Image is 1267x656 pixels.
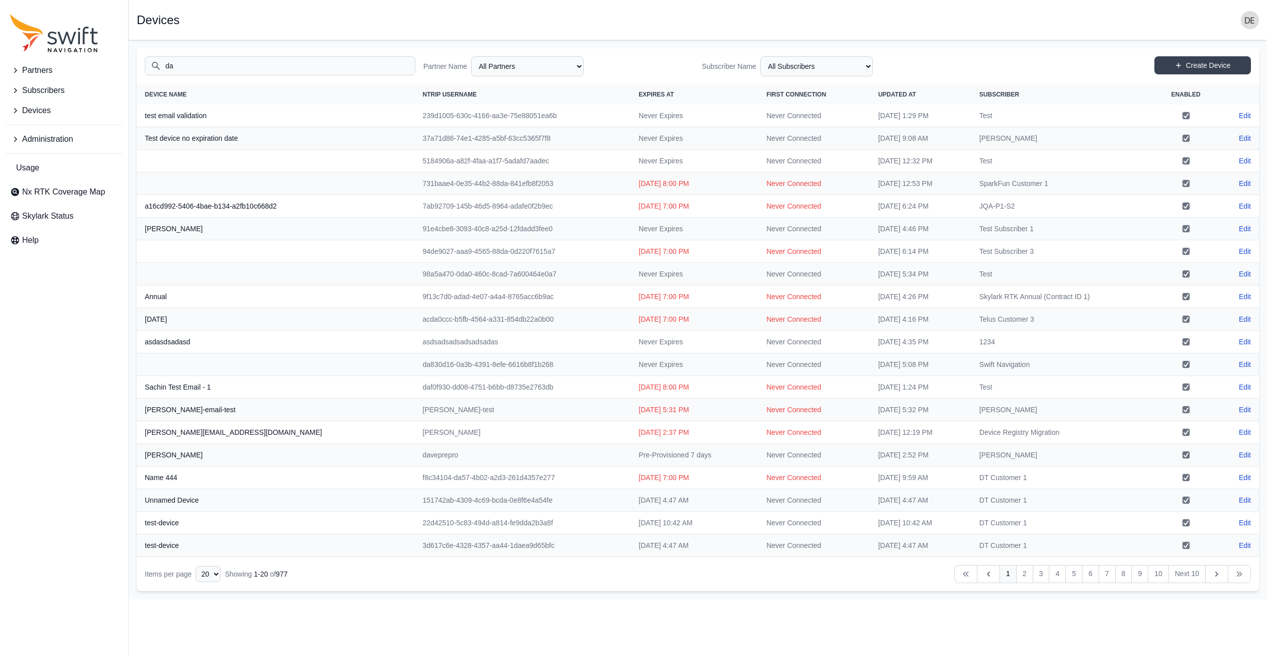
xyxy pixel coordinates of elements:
[137,127,415,150] th: Test device no expiration date
[137,466,415,489] th: Name 444
[6,182,122,202] a: Nx RTK Coverage Map
[971,534,1153,557] td: DT Customer 1
[971,150,1153,172] td: Test
[971,331,1153,353] td: 1234
[971,376,1153,399] td: Test
[145,56,415,75] input: Search
[870,466,971,489] td: [DATE] 9:59 AM
[415,421,631,444] td: [PERSON_NAME]
[1239,518,1251,528] a: Edit
[870,195,971,218] td: [DATE] 6:24 PM
[971,489,1153,512] td: DT Customer 1
[1239,133,1251,143] a: Edit
[1168,565,1206,583] a: Next 10
[758,127,870,150] td: Never Connected
[1099,565,1116,583] a: 7
[1239,473,1251,483] a: Edit
[758,218,870,240] td: Never Connected
[630,489,758,512] td: [DATE] 4:47 AM
[870,105,971,127] td: [DATE] 1:29 PM
[1239,405,1251,415] a: Edit
[415,84,631,105] th: NTRIP Username
[971,512,1153,534] td: DT Customer 1
[1000,565,1017,583] a: 1
[758,466,870,489] td: Never Connected
[971,240,1153,263] td: Test Subscriber 3
[1239,246,1251,256] a: Edit
[1239,201,1251,211] a: Edit
[758,286,870,308] td: Never Connected
[758,263,870,286] td: Never Connected
[137,489,415,512] th: Unnamed Device
[870,308,971,331] td: [DATE] 4:16 PM
[630,240,758,263] td: [DATE] 7:00 PM
[22,84,64,97] span: Subscribers
[630,286,758,308] td: [DATE] 7:00 PM
[758,331,870,353] td: Never Connected
[870,376,971,399] td: [DATE] 1:24 PM
[137,218,415,240] th: [PERSON_NAME]
[225,569,288,579] div: Showing of
[758,353,870,376] td: Never Connected
[1239,382,1251,392] a: Edit
[971,399,1153,421] td: [PERSON_NAME]
[137,444,415,466] th: [PERSON_NAME]
[415,466,631,489] td: f8c34104-da57-4b02-a2d3-261d4357e277
[870,353,971,376] td: [DATE] 5:08 PM
[22,210,73,222] span: Skylark Status
[630,399,758,421] td: [DATE] 5:31 PM
[1241,11,1259,29] img: user photo
[415,444,631,466] td: daveprepro
[415,172,631,195] td: 731baae4-0e35-44b2-88da-841efb8f2053
[870,263,971,286] td: [DATE] 5:34 PM
[971,421,1153,444] td: Device Registry Migration
[1239,224,1251,234] a: Edit
[6,129,122,149] button: Administration
[971,218,1153,240] td: Test Subscriber 1
[1239,111,1251,121] a: Edit
[971,172,1153,195] td: SparkFun Customer 1
[1033,565,1050,583] a: 3
[1239,450,1251,460] a: Edit
[870,399,971,421] td: [DATE] 5:32 PM
[1148,565,1169,583] a: 10
[870,150,971,172] td: [DATE] 12:32 PM
[6,206,122,226] a: Skylark Status
[758,444,870,466] td: Never Connected
[415,512,631,534] td: 22d42510-5c83-494d-a814-fe9dda2b3a8f
[630,218,758,240] td: Never Expires
[870,172,971,195] td: [DATE] 12:53 PM
[22,186,105,198] span: Nx RTK Coverage Map
[870,489,971,512] td: [DATE] 4:47 AM
[870,331,971,353] td: [DATE] 4:35 PM
[22,133,73,145] span: Administration
[971,127,1153,150] td: [PERSON_NAME]
[971,195,1153,218] td: JQA-P1-S2
[254,570,268,578] span: 1 - 20
[423,61,467,71] label: Partner Name
[758,150,870,172] td: Never Connected
[1049,565,1066,583] a: 4
[630,512,758,534] td: [DATE] 10:42 AM
[137,308,415,331] th: [DATE]
[870,421,971,444] td: [DATE] 12:19 PM
[415,399,631,421] td: [PERSON_NAME]-test
[1239,359,1251,369] a: Edit
[1239,337,1251,347] a: Edit
[758,489,870,512] td: Never Connected
[145,570,192,578] span: Items per page
[630,105,758,127] td: Never Expires
[415,105,631,127] td: 239d1005-630c-4166-aa3e-75e88051ea6b
[758,172,870,195] td: Never Connected
[630,172,758,195] td: [DATE] 8:00 PM
[630,195,758,218] td: [DATE] 7:00 PM
[971,263,1153,286] td: Test
[6,80,122,101] button: Subscribers
[971,444,1153,466] td: [PERSON_NAME]
[415,195,631,218] td: 7ab92709-145b-46d5-8964-adafe0f2b9ec
[1115,565,1132,583] a: 8
[1131,565,1148,583] a: 9
[758,534,870,557] td: Never Connected
[766,91,826,98] span: First Connection
[971,105,1153,127] td: Test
